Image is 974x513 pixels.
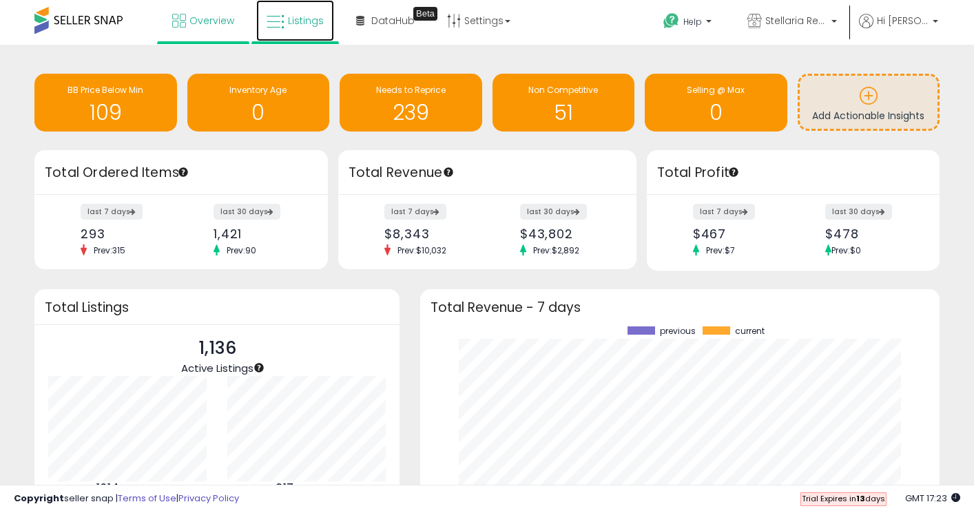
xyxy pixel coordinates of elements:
[189,14,234,28] span: Overview
[905,492,960,505] span: 2025-10-6 17:23 GMT
[802,493,885,504] span: Trial Expires in days
[371,14,415,28] span: DataHub
[178,492,239,505] a: Privacy Policy
[520,227,612,241] div: $43,802
[81,227,171,241] div: 293
[45,163,318,182] h3: Total Ordered Items
[181,335,253,362] p: 1,136
[856,493,865,504] b: 13
[413,7,437,21] div: Tooltip anchor
[693,227,783,241] div: $467
[800,76,938,129] a: Add Actionable Insights
[96,480,119,496] b: 1014
[765,14,827,28] span: Stellaria Retail
[431,302,929,313] h3: Total Revenue - 7 days
[194,101,323,124] h1: 0
[34,74,177,132] a: BB Price Below Min 109
[493,74,635,132] a: Non Competitive 51
[859,14,938,45] a: Hi [PERSON_NAME]
[349,163,626,182] h3: Total Revenue
[276,480,293,496] b: 917
[693,204,755,220] label: last 7 days
[214,204,280,220] label: last 30 days
[663,12,680,30] i: Get Help
[683,16,702,28] span: Help
[288,14,324,28] span: Listings
[652,101,780,124] h1: 0
[727,166,740,178] div: Tooltip anchor
[812,109,924,123] span: Add Actionable Insights
[687,84,745,96] span: Selling @ Max
[660,326,696,336] span: previous
[118,492,176,505] a: Terms of Use
[214,227,304,241] div: 1,421
[346,101,475,124] h1: 239
[187,74,330,132] a: Inventory Age 0
[229,84,287,96] span: Inventory Age
[14,492,239,505] div: seller snap | |
[877,14,929,28] span: Hi [PERSON_NAME]
[699,244,742,256] span: Prev: $7
[384,227,477,241] div: $8,343
[645,74,787,132] a: Selling @ Max 0
[45,302,389,313] h3: Total Listings
[735,326,765,336] span: current
[526,244,586,256] span: Prev: $2,892
[831,244,861,256] span: Prev: $0
[177,166,189,178] div: Tooltip anchor
[376,84,446,96] span: Needs to Reprice
[68,84,143,96] span: BB Price Below Min
[220,244,263,256] span: Prev: 90
[528,84,598,96] span: Non Competitive
[652,2,725,45] a: Help
[87,244,132,256] span: Prev: 315
[81,204,143,220] label: last 7 days
[181,361,253,375] span: Active Listings
[14,492,64,505] strong: Copyright
[391,244,453,256] span: Prev: $10,032
[499,101,628,124] h1: 51
[657,163,930,182] h3: Total Profit
[253,362,265,374] div: Tooltip anchor
[825,204,892,220] label: last 30 days
[340,74,482,132] a: Needs to Reprice 239
[384,204,446,220] label: last 7 days
[825,227,915,241] div: $478
[41,101,170,124] h1: 109
[520,204,587,220] label: last 30 days
[442,166,455,178] div: Tooltip anchor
